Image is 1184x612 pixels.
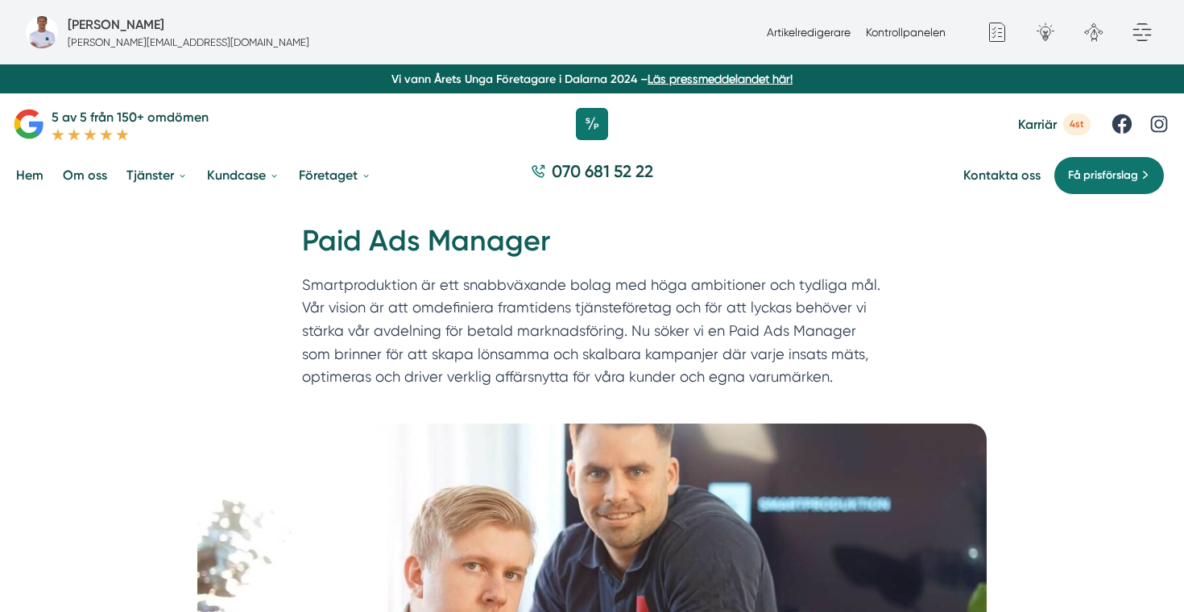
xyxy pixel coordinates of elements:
a: Kontakta oss [963,167,1041,183]
p: Vi vann Årets Unga Företagare i Dalarna 2024 – [6,71,1178,87]
a: Karriär 4st [1018,114,1091,135]
a: Få prisförslag [1054,156,1165,195]
a: Hem [13,155,47,196]
p: [PERSON_NAME][EMAIL_ADDRESS][DOMAIN_NAME] [68,35,309,50]
span: 4st [1063,114,1091,135]
a: Företaget [296,155,375,196]
p: Smartproduktion är ett snabbväxande bolag med höga ambitioner och tydliga mål. Vår vision är att ... [302,274,882,396]
a: Kontrollpanelen [866,26,946,39]
img: foretagsbild-pa-smartproduktion-en-webbyraer-i-dalarnas-lan.png [26,16,58,48]
span: Karriär [1018,117,1057,132]
h1: Paid Ads Manager [302,221,882,274]
a: Läs pressmeddelandet här! [648,72,793,85]
a: Tjänster [123,155,191,196]
p: 5 av 5 från 150+ omdömen [52,107,209,127]
a: Om oss [60,155,110,196]
a: 070 681 52 22 [524,159,660,191]
h5: Administratör [68,14,164,35]
span: 070 681 52 22 [552,159,653,183]
a: Artikelredigerare [767,26,851,39]
span: Få prisförslag [1068,167,1138,184]
a: Kundcase [204,155,283,196]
